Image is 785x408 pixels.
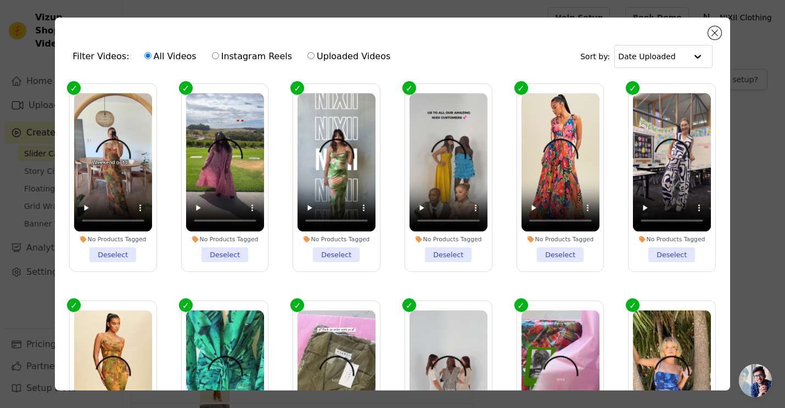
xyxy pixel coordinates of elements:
[298,235,375,243] div: No Products Tagged
[708,26,721,39] button: Close modal
[186,235,264,243] div: No Products Tagged
[307,49,391,64] label: Uploaded Videos
[74,235,152,243] div: No Products Tagged
[521,235,599,243] div: No Products Tagged
[633,235,711,243] div: No Products Tagged
[144,49,197,64] label: All Videos
[410,235,487,243] div: No Products Tagged
[211,49,293,64] label: Instagram Reels
[739,364,772,397] a: Open chat
[72,44,396,69] div: Filter Videos:
[580,45,713,68] div: Sort by:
